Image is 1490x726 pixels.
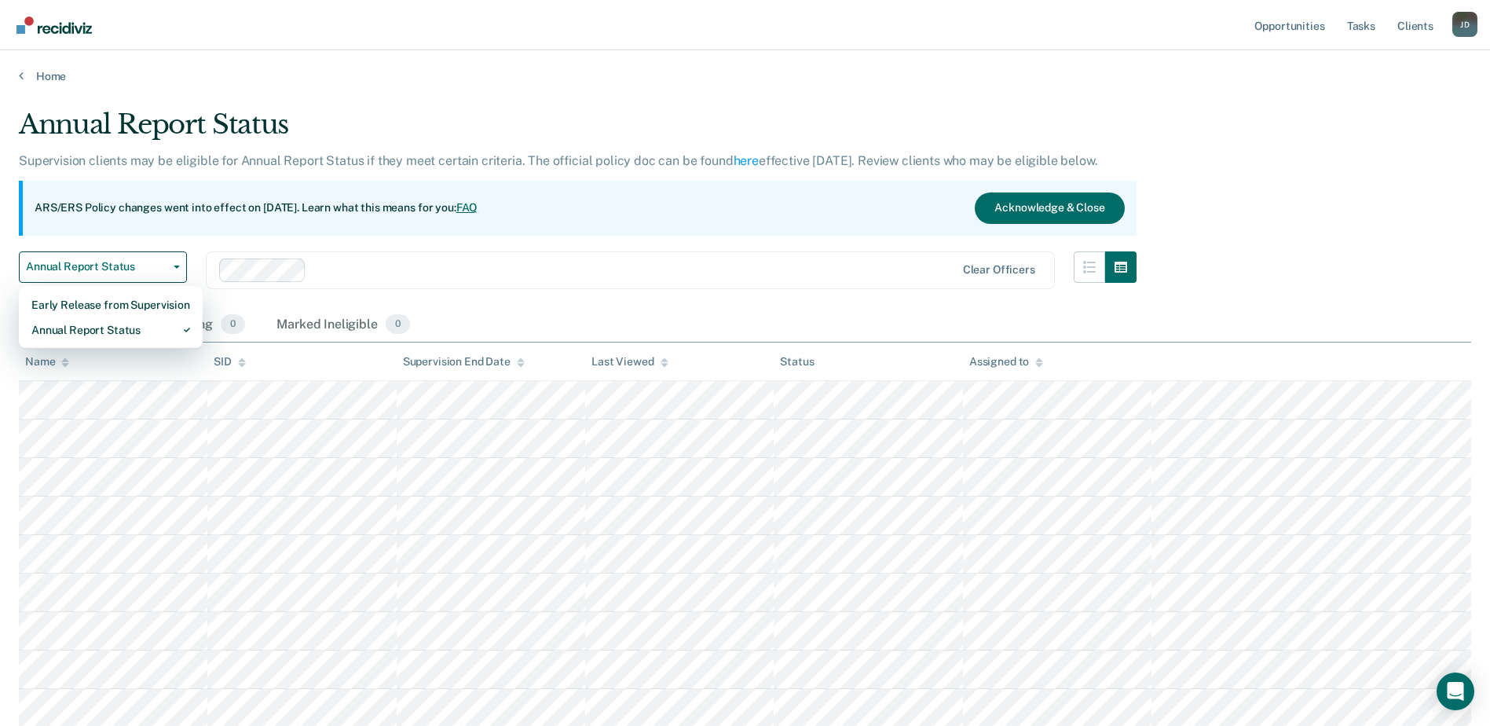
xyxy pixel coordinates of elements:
div: J D [1452,12,1477,37]
img: Recidiviz [16,16,92,34]
button: Profile dropdown button [1452,12,1477,37]
button: Acknowledge & Close [975,192,1124,224]
div: Status [780,355,814,368]
a: Home [19,69,1471,83]
a: FAQ [456,201,478,214]
span: 0 [221,314,245,335]
div: Clear officers [963,263,1035,277]
a: here [734,153,759,168]
span: Annual Report Status [26,260,167,273]
div: Marked Ineligible0 [273,308,413,343]
div: Annual Report Status [31,317,190,343]
p: Supervision clients may be eligible for Annual Report Status if they meet certain criteria. The o... [19,153,1097,168]
div: Supervision End Date [403,355,525,368]
div: SID [214,355,246,368]
div: Name [25,355,69,368]
div: Early Release from Supervision [31,292,190,317]
button: Annual Report Status [19,251,187,283]
div: Last Viewed [591,355,668,368]
span: 0 [386,314,410,335]
p: ARS/ERS Policy changes went into effect on [DATE]. Learn what this means for you: [35,200,478,216]
div: Open Intercom Messenger [1437,673,1474,710]
div: Annual Report Status [19,108,1137,153]
div: Pending0 [163,308,248,343]
div: Assigned to [969,355,1043,368]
